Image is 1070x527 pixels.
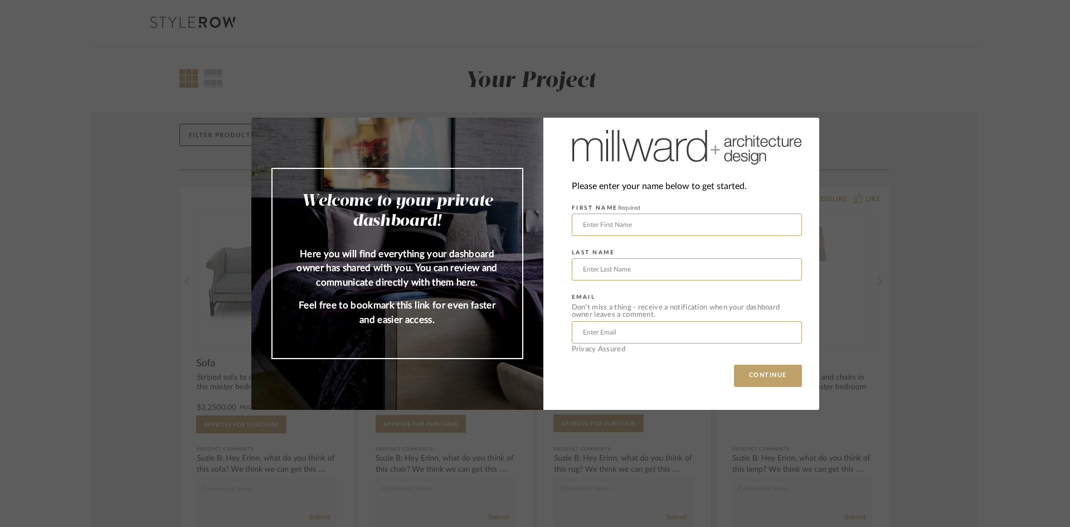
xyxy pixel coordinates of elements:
[295,247,500,290] p: Here you will find everything your dashboard owner has shared with you. You can review and commun...
[572,214,802,236] input: Enter First Name
[572,205,640,211] label: FIRST NAME
[572,304,802,318] div: Don’t miss a thing - receive a notification when your dashboard owner leaves a comment.
[295,298,500,327] p: Feel free to bookmark this link for even faster and easier access.
[572,249,615,256] label: LAST NAME
[618,205,640,211] span: Required
[295,191,500,231] h2: Welcome to your private dashboard!
[572,258,802,281] input: Enter Last Name
[572,179,802,194] div: Please enter your name below to get started.
[572,346,802,353] div: Privacy Assured
[734,365,802,387] button: CONTINUE
[572,294,596,301] label: EMAIL
[572,321,802,344] input: Enter Email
